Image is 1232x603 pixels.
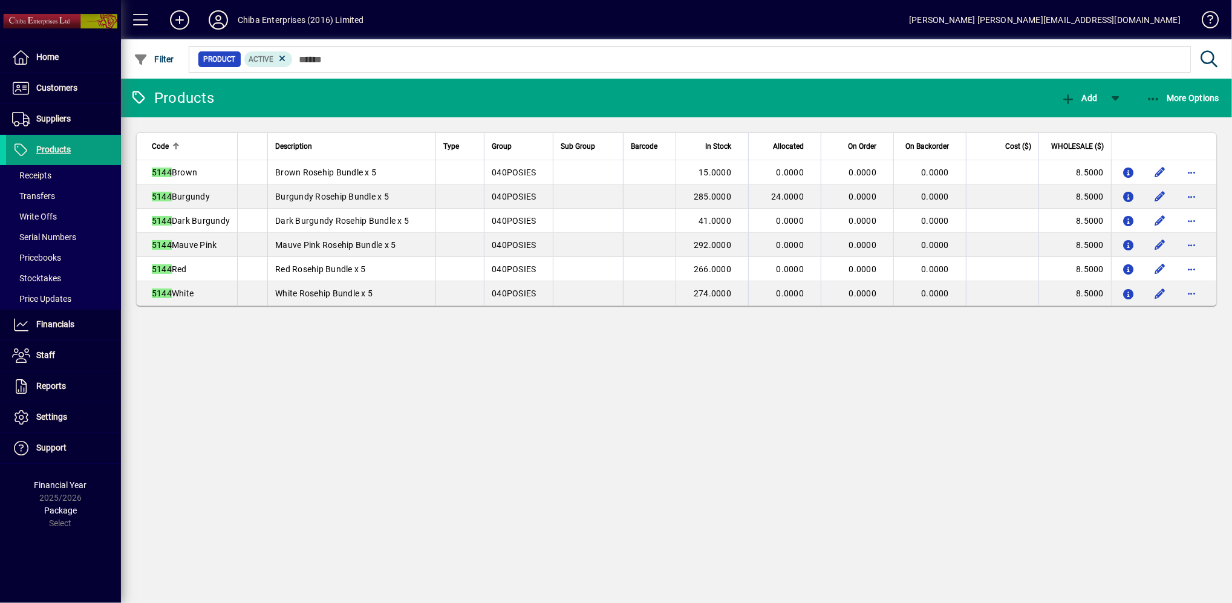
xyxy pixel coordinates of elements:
[152,288,194,298] span: White
[34,480,87,490] span: Financial Year
[6,73,121,103] a: Customers
[777,216,804,226] span: 0.0000
[829,140,887,153] div: On Order
[922,288,950,298] span: 0.0000
[1182,211,1201,230] button: More options
[36,52,59,62] span: Home
[203,53,236,65] span: Product
[6,433,121,463] a: Support
[849,240,877,250] span: 0.0000
[12,232,76,242] span: Serial Numbers
[6,165,121,186] a: Receipts
[694,264,731,274] span: 266.0000
[1005,140,1031,153] span: Cost ($)
[1146,93,1220,103] span: More Options
[848,140,876,153] span: On Order
[131,48,177,70] button: Filter
[36,350,55,360] span: Staff
[152,288,172,298] em: 5144
[694,288,731,298] span: 274.0000
[694,192,731,201] span: 285.0000
[631,140,668,153] div: Barcode
[275,168,376,177] span: Brown Rosehip Bundle x 5
[777,264,804,274] span: 0.0000
[1150,187,1170,206] button: Edit
[6,288,121,309] a: Price Updates
[160,9,199,31] button: Add
[1182,187,1201,206] button: More options
[1143,87,1223,109] button: More Options
[152,168,197,177] span: Brown
[152,264,187,274] span: Red
[6,371,121,402] a: Reports
[275,264,366,274] span: Red Rosehip Bundle x 5
[275,240,396,250] span: Mauve Pink Rosehip Bundle x 5
[443,140,459,153] span: Type
[12,171,51,180] span: Receipts
[6,402,121,432] a: Settings
[773,140,804,153] span: Allocated
[777,240,804,250] span: 0.0000
[12,273,61,283] span: Stocktakes
[6,310,121,340] a: Financials
[492,192,536,201] span: 040POSIES
[1150,211,1170,230] button: Edit
[1038,209,1111,233] td: 8.5000
[922,240,950,250] span: 0.0000
[275,192,389,201] span: Burgundy Rosehip Bundle x 5
[443,140,477,153] div: Type
[12,191,55,201] span: Transfers
[777,288,804,298] span: 0.0000
[12,212,57,221] span: Write Offs
[249,55,274,64] span: Active
[152,216,172,226] em: 5144
[849,216,877,226] span: 0.0000
[6,341,121,371] a: Staff
[1182,259,1201,279] button: More options
[561,140,595,153] span: Sub Group
[12,294,71,304] span: Price Updates
[1061,93,1097,103] span: Add
[901,140,960,153] div: On Backorder
[922,192,950,201] span: 0.0000
[36,381,66,391] span: Reports
[699,216,731,226] span: 41.0000
[275,288,373,298] span: White Rosehip Bundle x 5
[1150,284,1170,303] button: Edit
[6,186,121,206] a: Transfers
[12,253,61,262] span: Pricebooks
[1038,160,1111,184] td: 8.5000
[922,216,950,226] span: 0.0000
[705,140,731,153] span: In Stock
[1058,87,1100,109] button: Add
[36,145,71,154] span: Products
[492,240,536,250] span: 040POSIES
[199,9,238,31] button: Profile
[36,83,77,93] span: Customers
[6,206,121,227] a: Write Offs
[36,319,74,329] span: Financials
[1150,163,1170,182] button: Edit
[1051,140,1104,153] span: WHOLESALE ($)
[849,264,877,274] span: 0.0000
[36,412,67,422] span: Settings
[152,240,217,250] span: Mauve Pink
[36,114,71,123] span: Suppliers
[6,42,121,73] a: Home
[152,264,172,274] em: 5144
[694,240,731,250] span: 292.0000
[492,264,536,274] span: 040POSIES
[6,268,121,288] a: Stocktakes
[130,88,214,108] div: Products
[1038,233,1111,257] td: 8.5000
[699,168,731,177] span: 15.0000
[492,168,536,177] span: 040POSIES
[152,192,172,201] em: 5144
[1150,259,1170,279] button: Edit
[1182,284,1201,303] button: More options
[922,264,950,274] span: 0.0000
[1038,257,1111,281] td: 8.5000
[905,140,949,153] span: On Backorder
[492,288,536,298] span: 040POSIES
[1182,235,1201,255] button: More options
